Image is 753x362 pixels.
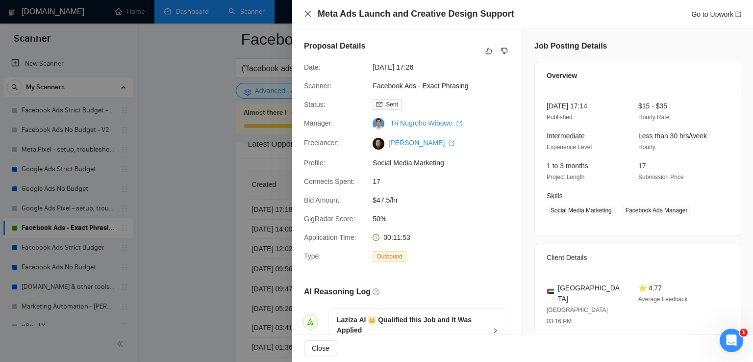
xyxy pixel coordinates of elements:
[638,162,646,170] span: 17
[304,159,326,167] span: Profile:
[638,132,707,140] span: Less than 30 hrs/week
[373,157,520,168] span: Social Media Marketing
[304,10,312,18] span: close
[691,10,741,18] a: Go to Upworkexport
[304,196,341,204] span: Bid Amount:
[304,233,356,241] span: Application Time:
[547,205,616,216] span: Social Media Marketing
[740,329,748,336] span: 1
[386,101,398,108] span: Sent
[304,10,312,18] button: Close
[390,119,462,127] a: Tri Nugroho Wibowo export
[558,283,623,304] span: [GEOGRAPHIC_DATA]
[456,121,462,127] span: export
[304,63,320,71] span: Date:
[304,286,371,298] h5: AI Reasoning Log
[304,252,321,260] span: Type:
[547,174,584,181] span: Project Length
[373,251,406,262] span: Outbound
[547,307,608,325] span: [GEOGRAPHIC_DATA] 03:16 PM
[735,11,741,17] span: export
[492,328,498,334] span: right
[304,82,331,90] span: Scanner:
[373,213,520,224] span: 50%
[547,288,554,295] img: 🇦🇪
[373,288,379,295] span: question-circle
[304,101,326,108] span: Status:
[638,114,669,121] span: Hourly Rate
[449,140,454,146] span: export
[376,102,382,107] span: mail
[547,144,592,151] span: Experience Level
[485,47,492,55] span: like
[318,8,514,20] h4: Meta Ads Launch and Creative Design Support
[638,284,662,292] span: ⭐ 4.77
[373,138,384,150] img: c1OZxlnTHUr6PYhf1gkYD563B77nWVsTvSIQWCRA94PpilF6O17ivOl3mqilANqXg_
[547,244,729,271] div: Client Details
[337,315,486,336] h5: Laziza AI 👑 Qualified this Job and It Was Applied
[373,176,520,187] span: 17
[388,139,454,147] a: [PERSON_NAME] export
[547,132,585,140] span: Intermediate
[312,343,329,354] span: Close
[622,205,692,216] span: Facebook Ads Manager
[304,119,333,127] span: Manager:
[638,102,667,110] span: $15 - $35
[483,45,495,57] button: like
[720,329,743,352] iframe: Intercom live chat
[638,144,655,151] span: Hourly
[304,178,355,185] span: Connects Spent:
[501,47,508,55] span: dislike
[304,139,339,147] span: Freelancer:
[373,234,379,241] span: clock-circle
[373,195,520,206] span: $47.5/hr
[547,114,573,121] span: Published
[383,233,410,241] span: 00:11:53
[304,215,355,223] span: GigRadar Score:
[638,296,688,303] span: Average Feedback
[373,80,520,91] span: Facebook Ads - Exact Phrasing
[547,162,588,170] span: 1 to 3 months
[638,174,684,181] span: Submission Price
[304,40,365,52] h5: Proposal Details
[304,340,337,356] button: Close
[547,102,587,110] span: [DATE] 17:14
[534,40,607,52] h5: Job Posting Details
[373,62,520,73] span: [DATE] 17:26
[547,192,563,200] span: Skills
[547,70,577,81] span: Overview
[499,45,510,57] button: dislike
[307,318,314,325] span: send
